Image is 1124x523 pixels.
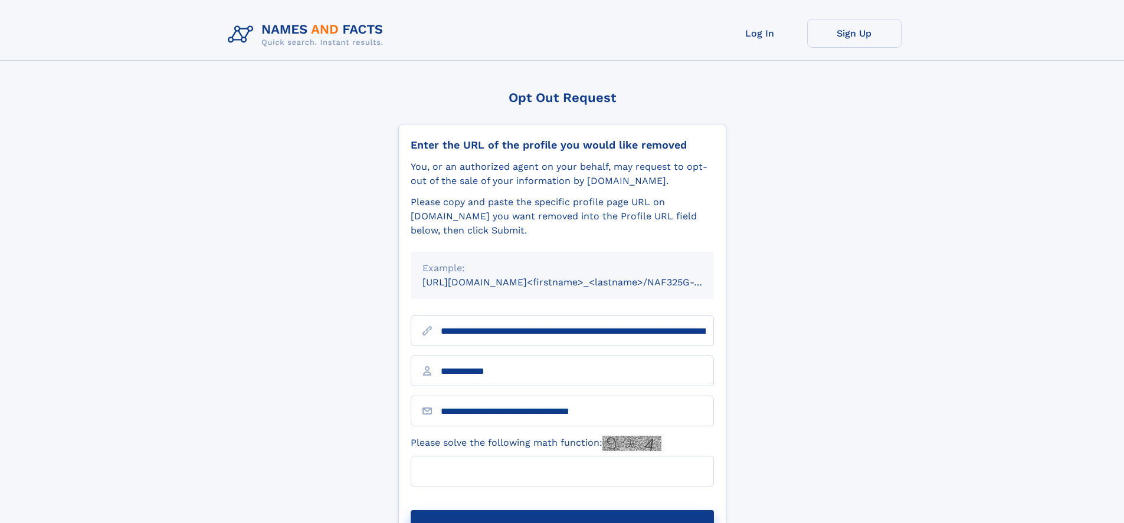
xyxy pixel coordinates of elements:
[411,195,714,238] div: Please copy and paste the specific profile page URL on [DOMAIN_NAME] you want removed into the Pr...
[713,19,807,48] a: Log In
[411,139,714,152] div: Enter the URL of the profile you would like removed
[422,261,702,275] div: Example:
[411,436,661,451] label: Please solve the following math function:
[422,277,736,288] small: [URL][DOMAIN_NAME]<firstname>_<lastname>/NAF325G-xxxxxxxx
[411,160,714,188] div: You, or an authorized agent on your behalf, may request to opt-out of the sale of your informatio...
[398,90,726,105] div: Opt Out Request
[807,19,902,48] a: Sign Up
[223,19,393,51] img: Logo Names and Facts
